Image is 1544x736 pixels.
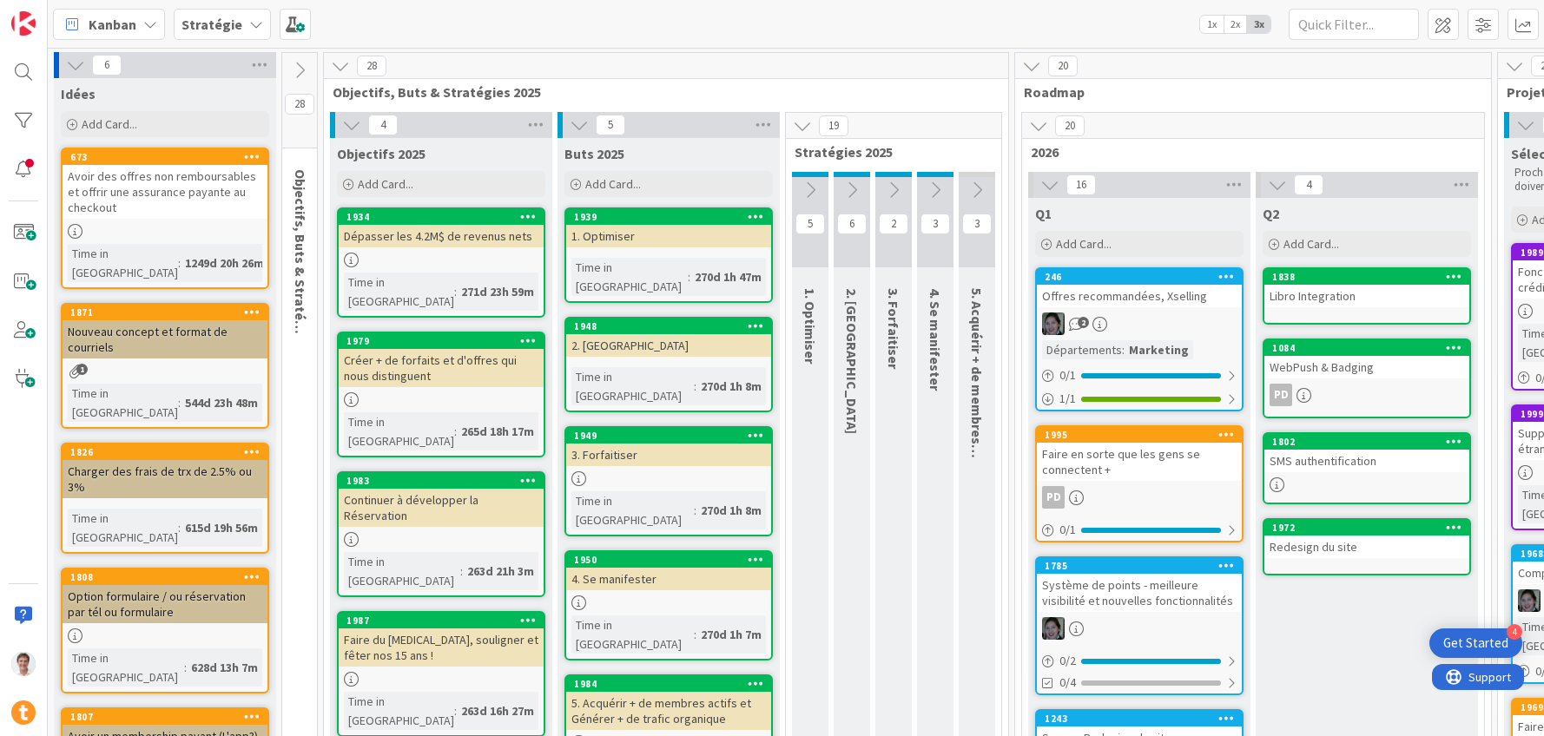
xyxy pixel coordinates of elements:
[457,282,538,301] div: 271d 23h 59m
[454,422,457,441] span: :
[1264,434,1469,450] div: 1802
[181,393,262,412] div: 544d 23h 48m
[885,288,902,369] span: 3. Forfaitiser
[1037,365,1242,386] div: 0/1
[11,11,36,36] img: Visit kanbanzone.com
[1037,617,1242,640] div: AA
[1518,589,1541,612] img: AA
[1037,427,1242,481] div: 1995Faire en sorte que les gens se connectent +
[68,509,178,547] div: Time in [GEOGRAPHIC_DATA]
[346,335,544,347] div: 1979
[11,652,36,676] img: JG
[63,585,267,623] div: Option formulaire / ou réservation par tél ou formulaire
[837,214,867,234] span: 6
[339,489,544,527] div: Continuer à développer la Réservation
[1037,650,1242,672] div: 0/2
[1264,269,1469,307] div: 1838Libro Integration
[1507,624,1522,640] div: 4
[1056,236,1112,252] span: Add Card...
[187,658,262,677] div: 628d 13h 7m
[1045,560,1242,572] div: 1785
[68,244,178,282] div: Time in [GEOGRAPHIC_DATA]
[1042,312,1065,335] img: AA
[564,145,624,162] span: Buts 2025
[1294,174,1323,195] span: 4
[1264,450,1469,472] div: SMS authentification
[879,214,908,234] span: 2
[571,258,688,296] div: Time in [GEOGRAPHIC_DATA]
[1024,83,1469,101] span: Roadmap
[566,692,771,730] div: 5. Acquérir + de membres actifs et Générer + de trafic organique
[63,444,267,498] div: 1826Charger des frais de trx de 2.5% ou 3%
[1037,312,1242,335] div: AA
[70,306,267,319] div: 1871
[1045,429,1242,441] div: 1995
[1045,271,1242,283] div: 246
[927,288,944,391] span: 4. Se manifester
[1264,340,1469,356] div: 1084
[1037,388,1242,410] div: 1/1
[63,165,267,219] div: Avoir des offres non remboursables et offrir une assurance payante au checkout
[1122,340,1125,359] span: :
[1272,522,1469,534] div: 1972
[696,501,766,520] div: 270d 1h 8m
[566,568,771,590] div: 4. Se manifester
[1264,384,1469,406] div: PD
[1283,236,1339,252] span: Add Card...
[566,319,771,334] div: 1948
[1429,628,1522,658] div: Open Get Started checklist, remaining modules: 4
[1264,340,1469,378] div: 1084WebPush & Badging
[694,501,696,520] span: :
[574,430,771,442] div: 1949
[457,701,538,720] div: 263d 16h 27m
[795,143,980,161] span: Stratégies 2025
[696,625,766,644] div: 270d 1h 7m
[1037,269,1242,307] div: 246Offres recommandées, Xselling
[339,209,544,225] div: 1934
[1264,520,1469,536] div: 1972
[70,151,267,163] div: 673
[89,14,136,35] span: Kanban
[574,211,771,223] div: 1939
[585,176,641,192] span: Add Card...
[344,552,460,590] div: Time in [GEOGRAPHIC_DATA]
[571,491,694,529] div: Time in [GEOGRAPHIC_DATA]
[1042,486,1065,509] div: PD
[63,149,267,165] div: 673
[1037,558,1242,574] div: 1785
[694,377,696,396] span: :
[36,3,79,23] span: Support
[1037,519,1242,541] div: 0/1
[596,115,625,135] span: 5
[962,214,992,234] span: 3
[63,305,267,320] div: 1871
[571,367,694,405] div: Time in [GEOGRAPHIC_DATA]
[344,412,454,450] div: Time in [GEOGRAPHIC_DATA]
[339,613,544,628] div: 1987
[11,700,36,725] img: avatar
[1272,271,1469,283] div: 1838
[76,364,88,375] span: 1
[1035,205,1052,222] span: Q1
[61,85,96,102] span: Idées
[1264,269,1469,285] div: 1838
[1264,520,1469,558] div: 1972Redesign du site
[1059,521,1076,539] span: 0 / 1
[63,569,267,585] div: 1808
[1289,9,1419,40] input: Quick Filter...
[1045,713,1242,725] div: 1243
[63,569,267,623] div: 1808Option formulaire / ou réservation par tél ou formulaire
[802,288,819,364] span: 1. Optimiser
[346,475,544,487] div: 1983
[566,209,771,247] div: 19391. Optimiser
[566,225,771,247] div: 1. Optimiser
[339,473,544,489] div: 1983
[574,554,771,566] div: 1950
[1200,16,1224,33] span: 1x
[63,460,267,498] div: Charger des frais de trx de 2.5% ou 3%
[1037,711,1242,726] div: 1243
[1059,652,1076,670] span: 0 / 2
[1224,16,1247,33] span: 2x
[339,628,544,667] div: Faire du [MEDICAL_DATA], souligner et fêter nos 15 ans !
[1272,436,1469,448] div: 1802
